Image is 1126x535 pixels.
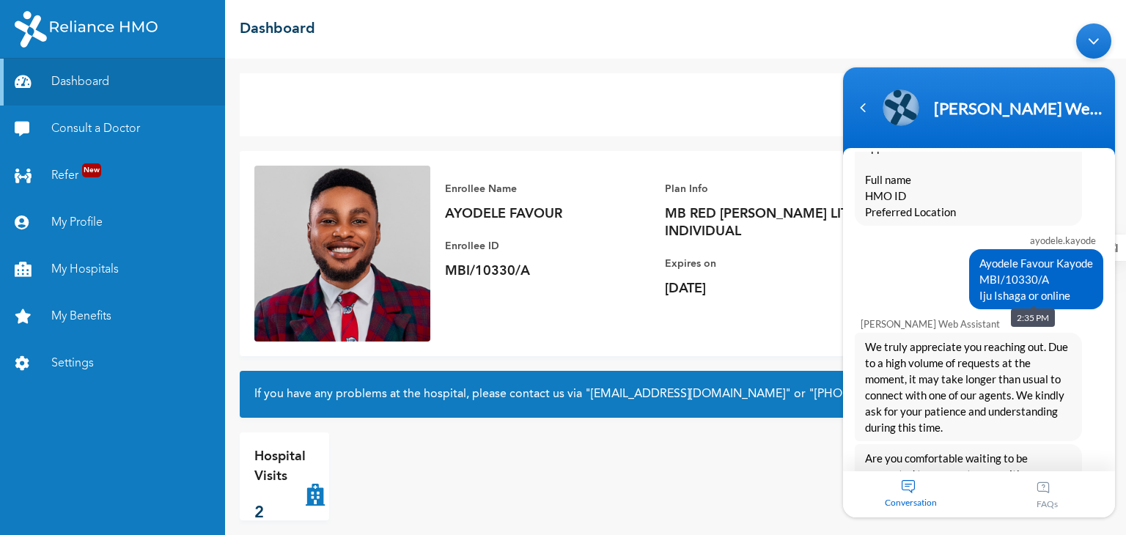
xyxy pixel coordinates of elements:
p: Enrollee Name [445,180,650,198]
span: New [82,163,101,177]
h2: If you have any problems at the hospital, please contact us via or and we will fix it immediately. [254,385,1097,403]
p: Plan Info [665,180,870,198]
img: RelianceHMO's Logo [15,11,158,48]
p: 2 [254,501,306,525]
p: [DATE] [665,280,870,298]
h2: Dashboard [240,18,315,40]
p: AYODELE FAVOUR [445,205,650,223]
img: Enrollee [254,166,430,342]
p: MB RED [PERSON_NAME] LITE INDIVIDUAL [665,205,870,240]
a: "[EMAIL_ADDRESS][DOMAIN_NAME]" [585,388,791,400]
p: MBI/10330/A [445,262,650,280]
p: Hospital Visits [254,447,306,487]
p: Expires on [665,255,870,273]
p: Enrollee ID [445,237,650,255]
a: "[PHONE_NUMBER]" [809,388,921,400]
iframe: SalesIQ Chatwindow [836,16,1122,525]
